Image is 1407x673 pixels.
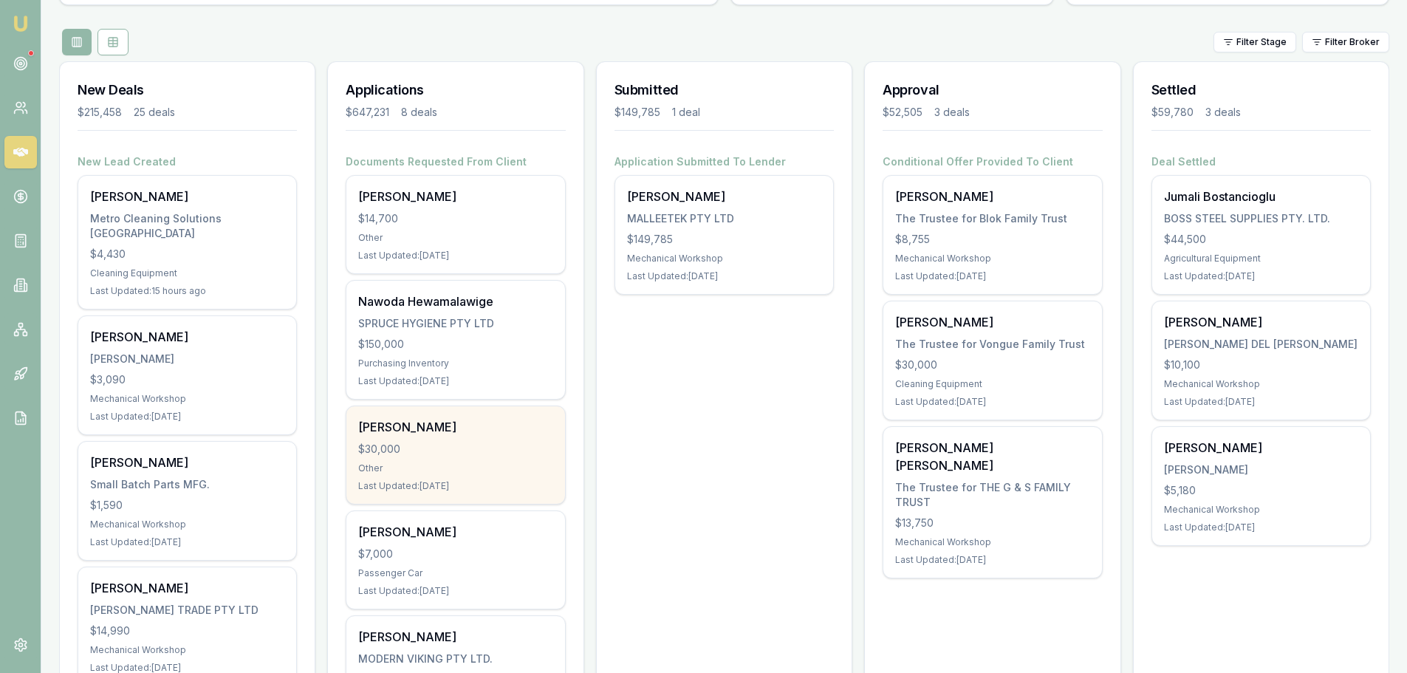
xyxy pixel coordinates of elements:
div: Last Updated: [DATE] [358,480,552,492]
div: $647,231 [346,105,389,120]
div: $149,785 [615,105,660,120]
div: The Trustee for Vongue Family Trust [895,337,1089,352]
div: Cleaning Equipment [895,378,1089,390]
div: Last Updated: [DATE] [1164,396,1358,408]
div: Last Updated: [DATE] [1164,270,1358,282]
div: Last Updated: [DATE] [358,250,552,262]
div: $3,090 [90,372,284,387]
div: $150,000 [358,337,552,352]
div: [PERSON_NAME] [895,313,1089,331]
div: Mechanical Workshop [627,253,821,264]
div: $149,785 [627,232,821,247]
h3: Approval [883,80,1102,100]
div: Jumali Bostancioglu [1164,188,1358,205]
div: $13,750 [895,516,1089,530]
h4: Conditional Offer Provided To Client [883,154,1102,169]
div: SPRUCE HYGIENE PTY LTD [358,316,552,331]
div: $4,430 [90,247,284,262]
div: Agricultural Equipment [1164,253,1358,264]
div: [PERSON_NAME] [895,188,1089,205]
div: [PERSON_NAME] [358,523,552,541]
div: [PERSON_NAME] [90,352,284,366]
div: BOSS STEEL SUPPLIES PTY. LTD. [1164,211,1358,226]
div: Last Updated: [DATE] [90,411,284,423]
div: $215,458 [78,105,122,120]
div: $59,780 [1151,105,1194,120]
div: 8 deals [401,105,437,120]
h3: New Deals [78,80,297,100]
div: The Trustee for Blok Family Trust [895,211,1089,226]
div: [PERSON_NAME] TRADE PTY LTD [90,603,284,618]
div: $44,500 [1164,232,1358,247]
div: [PERSON_NAME] [627,188,821,205]
div: Mechanical Workshop [1164,378,1358,390]
h3: Submitted [615,80,834,100]
div: 1 deal [672,105,700,120]
div: $30,000 [358,442,552,457]
div: [PERSON_NAME] [PERSON_NAME] [895,439,1089,474]
img: emu-icon-u.png [12,15,30,33]
div: Metro Cleaning Solutions [GEOGRAPHIC_DATA] [90,211,284,241]
div: Last Updated: [DATE] [895,270,1089,282]
div: Mechanical Workshop [90,519,284,530]
div: Mechanical Workshop [895,253,1089,264]
div: Mechanical Workshop [90,644,284,656]
div: Passenger Car [358,567,552,579]
span: Filter Stage [1236,36,1287,48]
div: $14,700 [358,211,552,226]
div: The Trustee for THE G & S FAMILY TRUST [895,480,1089,510]
div: $30,000 [895,358,1089,372]
div: $14,990 [90,624,284,638]
div: Last Updated: [DATE] [627,270,821,282]
h3: Settled [1151,80,1371,100]
div: 3 deals [1205,105,1241,120]
div: Other [358,462,552,474]
h4: New Lead Created [78,154,297,169]
div: [PERSON_NAME] [90,328,284,346]
div: [PERSON_NAME] [358,628,552,646]
h3: Applications [346,80,565,100]
div: [PERSON_NAME] [1164,439,1358,457]
div: [PERSON_NAME] [1164,462,1358,477]
div: Nawoda Hewamalawige [358,293,552,310]
div: Other [358,232,552,244]
div: [PERSON_NAME] [1164,313,1358,331]
div: 3 deals [934,105,970,120]
div: [PERSON_NAME] [90,454,284,471]
div: MODERN VIKING PTY LTD. [358,652,552,666]
span: Filter Broker [1325,36,1380,48]
div: [PERSON_NAME] [358,188,552,205]
div: [PERSON_NAME] [358,418,552,436]
div: Mechanical Workshop [895,536,1089,548]
div: Last Updated: [DATE] [90,536,284,548]
div: Mechanical Workshop [90,393,284,405]
div: MALLEETEK PTY LTD [627,211,821,226]
div: Last Updated: [DATE] [358,375,552,387]
div: $7,000 [358,547,552,561]
div: [PERSON_NAME] [90,188,284,205]
div: [PERSON_NAME] DEL [PERSON_NAME] [1164,337,1358,352]
div: Small Batch Parts MFG. [90,477,284,492]
div: $5,180 [1164,483,1358,498]
div: Cleaning Equipment [90,267,284,279]
h4: Application Submitted To Lender [615,154,834,169]
div: $1,590 [90,498,284,513]
div: Last Updated: 15 hours ago [90,285,284,297]
div: $52,505 [883,105,922,120]
div: $10,100 [1164,358,1358,372]
div: Last Updated: [DATE] [895,396,1089,408]
div: 25 deals [134,105,175,120]
h4: Deal Settled [1151,154,1371,169]
div: Last Updated: [DATE] [358,585,552,597]
h4: Documents Requested From Client [346,154,565,169]
div: Last Updated: [DATE] [1164,522,1358,533]
div: $8,755 [895,232,1089,247]
button: Filter Broker [1302,32,1389,52]
div: [PERSON_NAME] [90,579,284,597]
div: Mechanical Workshop [1164,504,1358,516]
div: Purchasing Inventory [358,358,552,369]
div: Last Updated: [DATE] [895,554,1089,566]
button: Filter Stage [1213,32,1296,52]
